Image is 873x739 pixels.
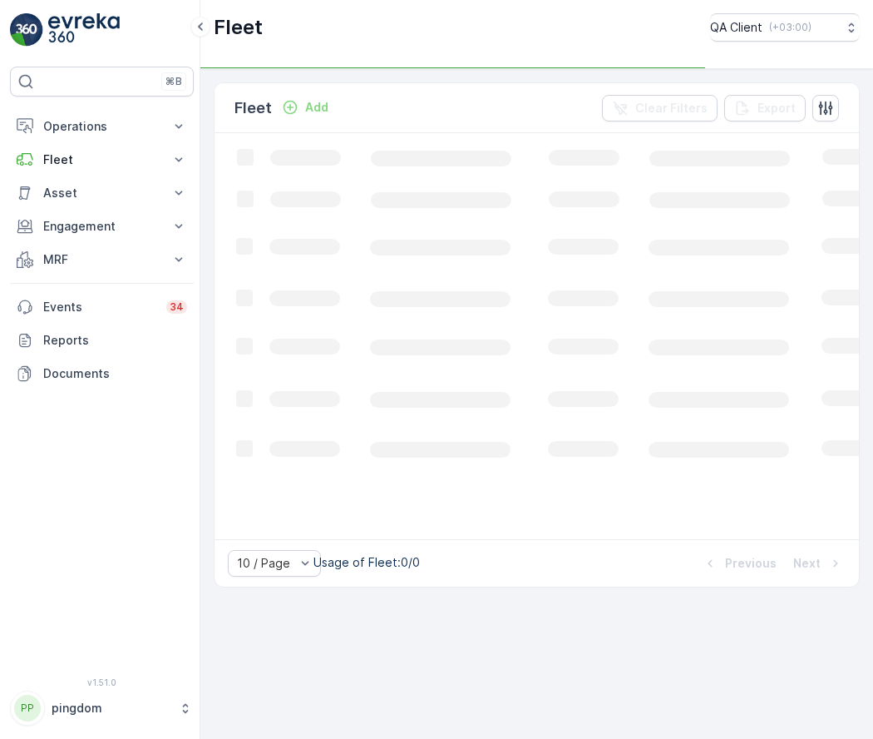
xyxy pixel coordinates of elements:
[48,13,120,47] img: logo_light-DOdMpM7g.png
[165,75,182,88] p: ⌘B
[710,19,762,36] p: QA Client
[43,299,156,315] p: Events
[305,99,328,116] p: Add
[10,290,194,324] a: Events34
[725,555,777,572] p: Previous
[52,700,170,717] p: pingdom
[275,97,335,117] button: Add
[43,185,160,201] p: Asset
[214,14,263,41] p: Fleet
[234,97,272,120] p: Fleet
[43,251,160,268] p: MRF
[635,100,708,117] p: Clear Filters
[724,95,806,122] button: Export
[43,151,160,168] p: Fleet
[10,110,194,143] button: Operations
[10,243,194,276] button: MRF
[792,553,846,573] button: Next
[14,695,41,722] div: PP
[10,677,194,687] span: v 1.51.0
[602,95,718,122] button: Clear Filters
[10,210,194,243] button: Engagement
[313,554,420,571] p: Usage of Fleet : 0/0
[710,13,860,42] button: QA Client(+03:00)
[10,143,194,176] button: Fleet
[793,555,821,572] p: Next
[700,553,778,573] button: Previous
[43,218,160,235] p: Engagement
[43,365,187,382] p: Documents
[170,300,184,314] p: 34
[769,21,811,34] p: ( +03:00 )
[10,176,194,210] button: Asset
[757,100,796,117] p: Export
[43,332,187,349] p: Reports
[10,13,43,47] img: logo
[10,691,194,726] button: PPpingdom
[43,118,160,135] p: Operations
[10,357,194,390] a: Documents
[10,324,194,357] a: Reports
